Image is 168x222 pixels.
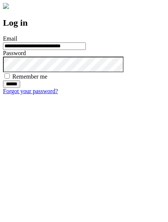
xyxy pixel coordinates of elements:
[12,73,47,80] label: Remember me
[3,3,9,9] img: logo-4e3dc11c47720685a147b03b5a06dd966a58ff35d612b21f08c02c0306f2b779.png
[3,18,165,28] h2: Log in
[3,35,17,42] label: Email
[3,88,58,94] a: Forgot your password?
[3,50,26,56] label: Password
